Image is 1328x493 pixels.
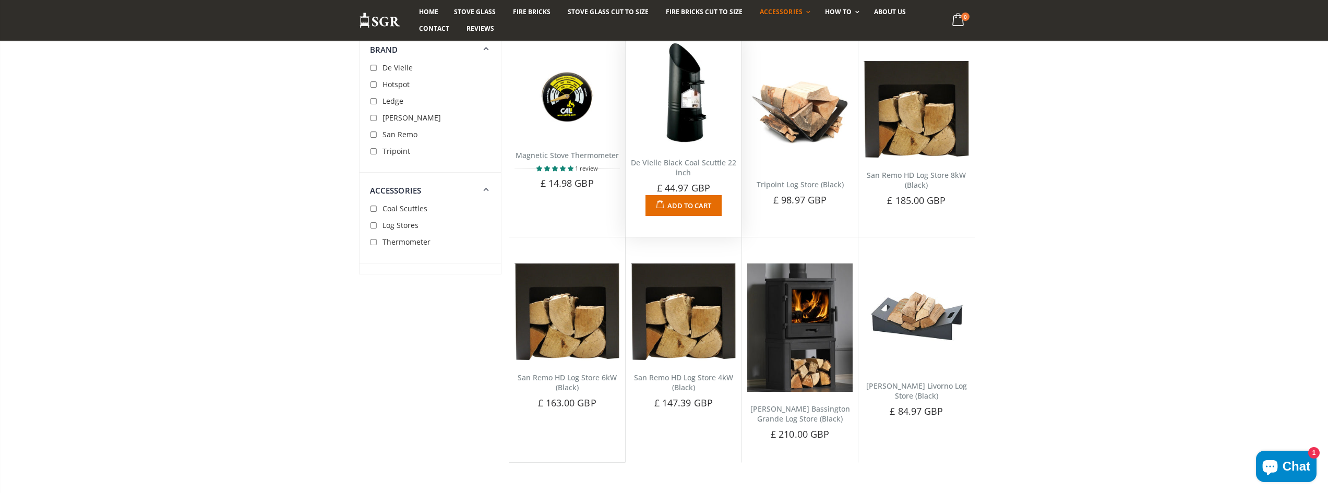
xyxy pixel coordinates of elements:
[459,20,502,37] a: Reviews
[541,177,594,189] span: £ 14.98 GBP
[631,263,736,360] img: San Remo HD Log Store 4kW (Black)
[658,4,750,20] a: Fire Bricks Cut To Size
[867,170,966,190] a: San Remo HD Log Store 8kW (Black)
[382,220,418,230] span: Log Stores
[757,179,844,189] a: Tripoint Log Store (Black)
[382,203,427,213] span: Coal Scuttles
[948,10,969,31] a: 0
[645,195,721,216] button: Add to Cart
[667,201,711,210] span: Add to Cart
[866,4,914,20] a: About us
[505,4,558,20] a: Fire Bricks
[631,158,736,177] a: De Vielle Black Coal Scuttle 22 inch
[370,185,422,196] span: Accessories
[657,182,710,194] span: £ 44.97 GBP
[747,61,853,166] img: Tripoint Log Store (Black)
[382,129,417,139] span: San Remo
[560,4,656,20] a: Stove Glass Cut To Size
[890,405,943,417] span: £ 84.97 GBP
[817,4,865,20] a: How To
[752,4,815,20] a: Accessories
[411,20,457,37] a: Contact
[634,372,733,392] a: San Remo HD Log Store 4kW (Black)
[568,7,649,16] span: Stove Glass Cut To Size
[419,7,438,16] span: Home
[631,40,736,146] img: De Vielle black coal scuttle
[382,96,403,106] span: Ledge
[654,396,713,409] span: £ 147.39 GBP
[516,150,619,160] a: Magnetic Stove Thermometer
[887,194,946,207] span: £ 185.00 GBP
[370,44,398,55] span: Brand
[513,7,551,16] span: Fire Bricks
[747,263,853,392] img: Penman Bassington Grande Log Store
[382,113,441,123] span: [PERSON_NAME]
[773,194,827,206] span: £ 98.97 GBP
[411,4,446,20] a: Home
[538,396,596,409] span: £ 163.00 GBP
[771,428,829,440] span: £ 210.00 GBP
[864,263,969,369] img: Penman Livorno Log Store (Black)
[419,24,449,33] span: Contact
[1253,451,1320,485] inbox-online-store-chat: Shopify online store chat
[666,7,743,16] span: Fire Bricks Cut To Size
[866,381,967,401] a: [PERSON_NAME] Livorno Log Store (Black)
[515,263,620,360] img: San Remo HD Log Store 6kW (Black)
[760,7,802,16] span: Accessories
[750,404,850,424] a: [PERSON_NAME] Bassington Grande Log Store (Black)
[466,24,494,33] span: Reviews
[825,7,852,16] span: How To
[382,237,430,247] span: Thermometer
[536,164,575,172] span: 5.00 stars
[864,61,969,158] img: San Remo HD Log Store 8kW (Black)
[575,164,598,172] span: 1 review
[359,12,401,29] img: Stove Glass Replacement
[446,4,504,20] a: Stove Glass
[961,13,970,21] span: 0
[454,7,496,16] span: Stove Glass
[382,63,413,73] span: De Vielle
[518,372,617,392] a: San Remo HD Log Store 6kW (Black)
[874,7,906,16] span: About us
[382,146,410,156] span: Tripoint
[515,61,620,137] img: Magnetic Stove Thermometer
[382,79,410,89] span: Hotspot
